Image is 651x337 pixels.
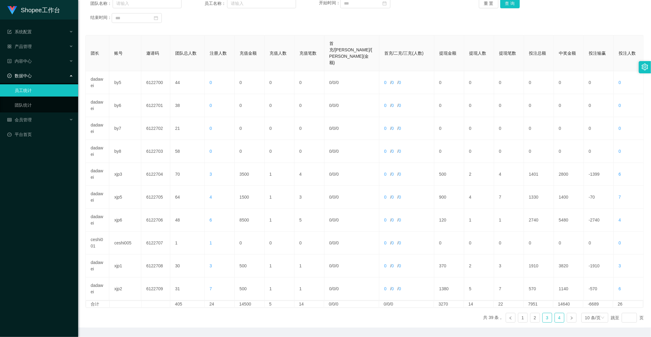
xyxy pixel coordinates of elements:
td: 0 [295,117,324,140]
td: 900 [434,186,464,209]
td: 0 [265,117,295,140]
td: -1910 [584,255,614,277]
span: 0 [391,240,394,245]
td: 1 [265,209,295,232]
td: 8500 [235,209,265,232]
span: 0 [391,286,394,291]
td: / / [324,277,379,300]
span: 充值笔数 [299,51,316,56]
span: 0 [399,218,401,222]
td: 1401 [524,163,554,186]
h1: Shopee工作台 [21,0,60,20]
span: 0 [384,286,387,291]
td: 0 [494,71,524,94]
td: 3 [494,255,524,277]
span: 投注输赢 [589,51,606,56]
td: 22 [494,301,524,307]
span: 系统配置 [7,29,32,34]
td: 1 [265,163,295,186]
td: 370 [434,255,464,277]
td: 0 [295,71,324,94]
a: Shopee工作台 [7,7,60,12]
span: 0 [384,240,387,245]
td: 0 [524,94,554,117]
span: 0 [336,126,339,131]
td: / / [324,163,379,186]
td: 0 [464,117,494,140]
span: 中奖金额 [559,51,576,56]
i: 图标: calendar [154,16,158,20]
i: 图标: table [7,118,12,122]
td: 0 [584,94,614,117]
td: by6 [109,94,141,117]
td: 2 [464,255,494,277]
span: 0 [329,103,332,108]
td: 1 [265,186,295,209]
td: / / [379,163,434,186]
td: 0 [584,140,614,163]
span: 0 [329,263,332,268]
a: 1 [518,313,527,322]
span: 团队名称： [90,0,113,7]
td: 1 [295,255,324,277]
span: 团长 [91,51,99,56]
li: 3 [542,313,552,323]
span: 6 [619,172,621,177]
td: 0 [464,71,494,94]
span: 0 [384,218,387,222]
td: dadawei [86,140,109,163]
td: 0 [295,232,324,255]
td: xjp6 [109,209,141,232]
td: / / [324,71,379,94]
td: 0 [265,232,295,255]
span: 0 [619,126,621,131]
span: 0 [399,126,401,131]
td: 1 [295,277,324,300]
span: 提现笔数 [499,51,516,56]
span: 0 [399,80,401,85]
td: 6122702 [141,117,170,140]
td: 14 [464,301,494,307]
td: dadawei [86,186,109,209]
td: 1910 [524,255,554,277]
td: / / [324,117,379,140]
td: 6122706 [141,209,170,232]
td: dadawei [86,71,109,94]
td: dadawei [86,209,109,232]
span: 0 [333,80,335,85]
td: / / [379,209,434,232]
td: 合计 [86,301,110,307]
span: 0 [336,286,339,291]
span: 0 [391,80,394,85]
td: 4 [494,163,524,186]
span: 0 [210,80,212,85]
td: xjp3 [109,163,141,186]
td: 0 [494,94,524,117]
td: 21 [170,117,205,140]
td: 0 [464,232,494,255]
span: 0 [336,240,339,245]
td: 6122701 [141,94,170,117]
span: 3 [619,263,621,268]
span: 产品管理 [7,44,32,49]
span: 开始时间： [319,1,340,5]
i: 图标: right [570,316,573,320]
td: / / [379,71,434,94]
span: 内容中心 [7,59,32,64]
td: 6122705 [141,186,170,209]
td: -570 [584,277,614,300]
i: 图标: down [601,316,605,320]
span: 投注总额 [529,51,546,56]
span: 0 [329,240,332,245]
td: 3500 [235,163,265,186]
span: 0 [333,126,335,131]
span: 0 [329,80,332,85]
i: 图标: form [7,30,12,34]
span: 0 [210,103,212,108]
td: 0 [434,140,464,163]
a: 4 [555,313,564,322]
span: 0 [384,172,387,177]
span: 0 [619,240,621,245]
span: 0 [391,172,394,177]
td: 1330 [524,186,554,209]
